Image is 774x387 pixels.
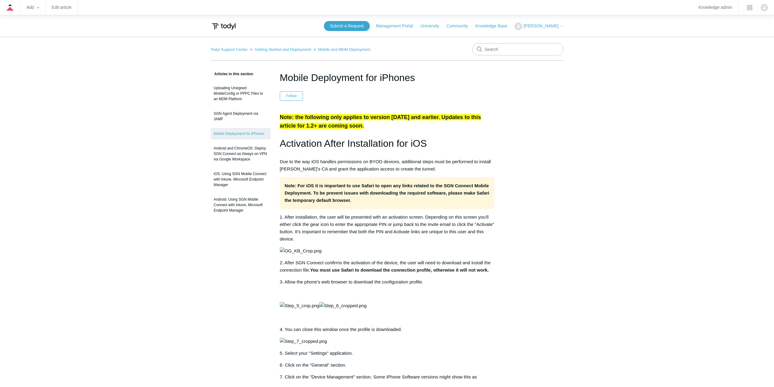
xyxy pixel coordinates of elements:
span: 5. Select your "Settings" application. [280,350,353,356]
img: user avatar [761,4,768,11]
input: Search [472,43,564,55]
a: Android and ChromeOS: Deploy SGN Connect as Always on VPN via Google Workspace [211,142,271,165]
strong: For iOS it is important to use Safari to open any links related to the SGN Connect Mobile Deploym... [285,183,489,203]
a: Getting Started and Deployment [255,47,311,52]
a: Management Portal [376,23,419,29]
span: 6. Click on the "General" section. [280,362,346,368]
a: SGN Agent Deployment via JAMF [211,108,271,125]
img: OG_KB_Crop.png [280,247,322,255]
zd-hc-trigger: Add [26,6,39,9]
span: Articles in this section [211,72,253,76]
span: 7. Click on the "Device Management" section. Some iPhone Software versions might show this as [280,374,477,379]
li: Todyl Support Center [211,47,249,52]
a: Knowledge Base [475,23,513,29]
img: Step_6_cropped.png [319,302,366,309]
img: Step_5_crop.png [280,302,319,309]
button: Follow Article [280,91,303,100]
img: Todyl Support Center Help Center home page [211,21,237,32]
a: Community [446,23,474,29]
a: Mobile and MDM Deployment [318,47,370,52]
a: University [420,23,445,29]
a: Uploading Unsigned MobileConfig or PPPC Files to an MDM Platform [211,82,271,105]
zd-hc-trigger: Click your profile icon to open the profile menu [761,4,768,11]
span: Note: the following only applies to version [DATE] and earlier. Updates to this article for 1.2+ ... [280,114,481,129]
button: [PERSON_NAME] [515,23,563,30]
a: Todyl Support Center [211,47,248,52]
span: 4. You can close this window once the profile is downloaded. [280,327,402,332]
span: Due to the way iOS handles permissions on BYOD devices, additional steps must be performed to ins... [280,159,491,171]
strong: Note: [285,183,296,188]
a: Submit a Request [324,21,370,31]
a: Knowledge admin [699,6,732,9]
span: 1. After installation, the user will be presented with an activation screen. Depending on this sc... [280,214,494,241]
span: Activation After Installation for iOS [280,138,427,149]
img: Step_7_cropped.png [280,338,327,345]
li: Getting Started and Deployment [249,47,312,52]
a: iOS: Using SGN Mobile Connect with Intune, Microsoft Endpoint Manager [211,168,271,191]
li: Mobile and MDM Deployment [312,47,370,52]
strong: You must use Safari to download the connection profile, otherwise it will not work. [310,267,489,273]
span: 3. Allow the phone's web browser to download the configuration profile. [280,279,423,284]
h1: Mobile Deployment for iPhones [280,70,495,85]
a: Mobile Deployment for iPhones [211,128,271,139]
span: [PERSON_NAME] [523,23,558,28]
span: 2. After SGN Connect confirms the activation of the device, the user will need to download and in... [280,260,491,273]
a: Android: Using SGN Mobile Connect with Intune, Microsoft Endpoint Manager [211,194,271,216]
a: Edit article [52,6,71,9]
